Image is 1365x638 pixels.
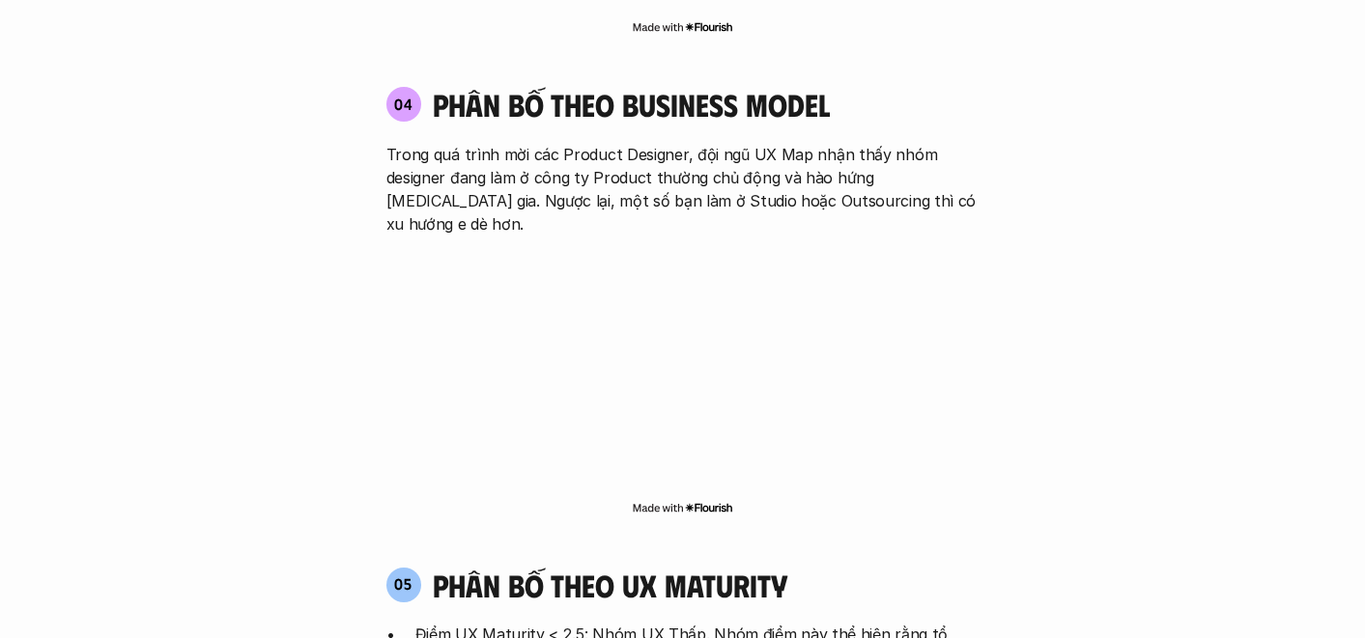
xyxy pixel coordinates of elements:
img: Made with Flourish [632,19,733,35]
h4: phân bố theo business model [433,86,830,123]
p: 04 [394,97,413,112]
p: Trong quá trình mời các Product Designer, đội ngũ UX Map nhận thấy nhóm designer đang làm ở công ... [386,143,980,236]
iframe: Interactive or visual content [369,245,997,496]
img: Made with Flourish [632,500,733,515]
h4: phân bố theo ux maturity [433,567,787,603]
p: 05 [394,576,412,592]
